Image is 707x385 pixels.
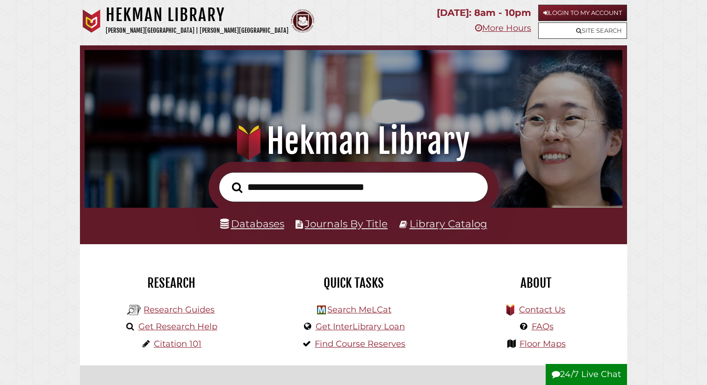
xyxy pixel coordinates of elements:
[519,339,566,349] a: Floor Maps
[220,218,284,230] a: Databases
[519,305,565,315] a: Contact Us
[80,9,103,33] img: Calvin University
[138,321,217,332] a: Get Research Help
[437,5,531,21] p: [DATE]: 8am - 10pm
[269,275,438,291] h2: Quick Tasks
[410,218,487,230] a: Library Catalog
[452,275,620,291] h2: About
[227,180,247,196] button: Search
[538,5,627,21] a: Login to My Account
[538,22,627,39] a: Site Search
[127,303,141,317] img: Hekman Library Logo
[95,121,612,162] h1: Hekman Library
[327,305,391,315] a: Search MeLCat
[232,182,242,193] i: Search
[475,23,531,33] a: More Hours
[291,9,314,33] img: Calvin Theological Seminary
[317,305,326,314] img: Hekman Library Logo
[144,305,215,315] a: Research Guides
[87,275,255,291] h2: Research
[305,218,388,230] a: Journals By Title
[106,5,289,25] h1: Hekman Library
[316,321,405,332] a: Get InterLibrary Loan
[154,339,202,349] a: Citation 101
[106,25,289,36] p: [PERSON_NAME][GEOGRAPHIC_DATA] | [PERSON_NAME][GEOGRAPHIC_DATA]
[315,339,405,349] a: Find Course Reserves
[532,321,554,332] a: FAQs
